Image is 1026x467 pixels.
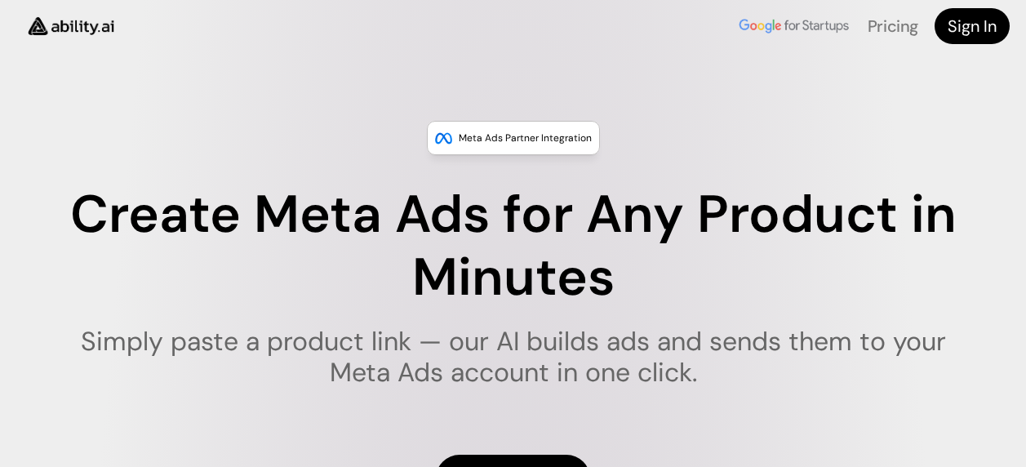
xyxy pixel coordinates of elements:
[948,15,997,38] h4: Sign In
[51,326,975,389] h1: Simply paste a product link — our AI builds ads and sends them to your Meta Ads account in one cl...
[459,130,592,146] p: Meta Ads Partner Integration
[51,184,975,309] h1: Create Meta Ads for Any Product in Minutes
[935,8,1010,44] a: Sign In
[868,16,918,37] a: Pricing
